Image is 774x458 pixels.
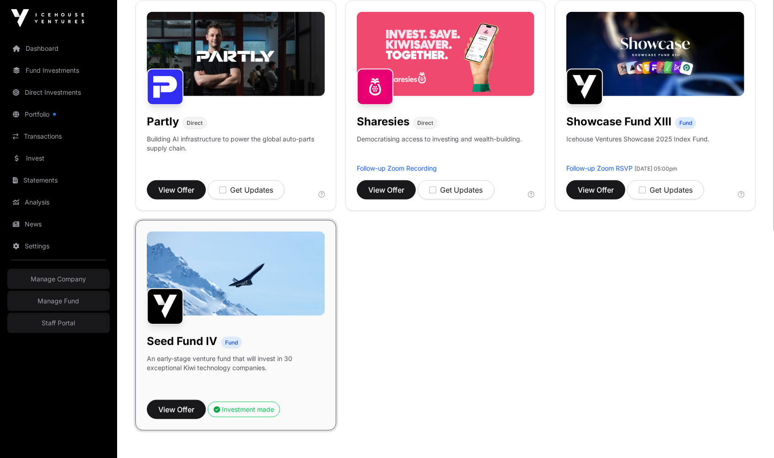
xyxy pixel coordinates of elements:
img: Sharesies-Banner.jpg [357,12,535,96]
span: View Offer [158,404,194,415]
a: Statements [7,170,110,190]
iframe: Chat Widget [728,414,774,458]
a: Follow-up Zoom RSVP [566,164,633,172]
div: Get Updates [639,184,693,195]
h1: Seed Fund IV [147,334,217,349]
p: Icehouse Ventures Showcase 2025 Index Fund. [566,135,709,144]
button: Get Updates [418,180,494,199]
a: Analysis [7,192,110,212]
img: Sharesies [357,69,393,105]
span: Direct [417,119,433,127]
a: Fund Investments [7,60,110,81]
a: News [7,214,110,234]
h1: Partly [147,114,179,129]
div: Get Updates [219,184,273,195]
img: image-1600x800.jpg [147,232,325,316]
span: Fund [679,119,692,127]
a: Dashboard [7,38,110,59]
button: View Offer [147,400,206,419]
div: Get Updates [429,184,483,195]
span: View Offer [368,184,404,195]
button: Get Updates [627,180,704,199]
span: Fund [225,339,238,346]
img: Showcase-Fund-Banner-1.jpg [566,12,744,96]
img: Seed Fund IV [147,288,183,325]
h1: Sharesies [357,114,409,129]
a: Direct Investments [7,82,110,102]
a: Manage Company [7,269,110,289]
a: Follow-up Zoom Recording [357,164,437,172]
span: View Offer [158,184,194,195]
span: [DATE] 05:00pm [634,165,677,172]
button: View Offer [147,180,206,199]
img: Icehouse Ventures Logo [11,9,84,27]
img: Showcase Fund XIII [566,69,603,105]
img: Partly [147,69,183,105]
a: Portfolio [7,104,110,124]
span: Direct [187,119,203,127]
span: View Offer [578,184,614,195]
a: Settings [7,236,110,256]
a: Invest [7,148,110,168]
p: Building AI infrastructure to power the global auto-parts supply chain. [147,135,325,164]
a: Staff Portal [7,313,110,333]
p: An early-stage venture fund that will invest in 30 exceptional Kiwi technology companies. [147,354,325,372]
a: Transactions [7,126,110,146]
p: Democratising access to investing and wealth-building. [357,135,522,164]
button: View Offer [357,180,416,199]
button: Get Updates [208,180,285,199]
a: Manage Fund [7,291,110,311]
div: Investment made [214,405,274,414]
button: View Offer [566,180,625,199]
button: Investment made [208,402,280,417]
h1: Showcase Fund XIII [566,114,672,129]
img: Partly-Banner.jpg [147,12,325,96]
